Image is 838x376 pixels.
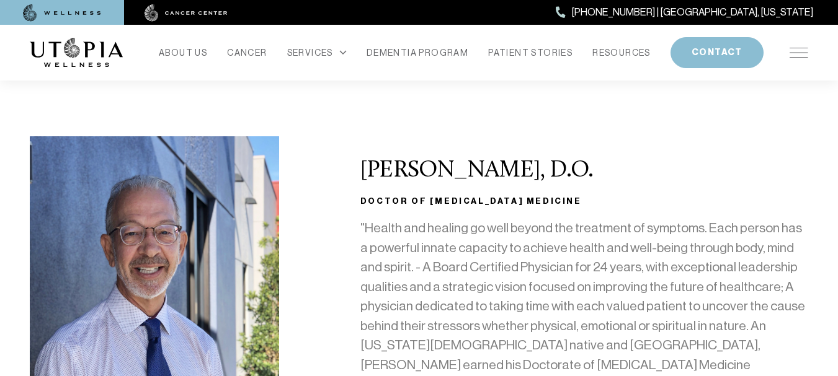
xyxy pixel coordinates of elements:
[556,4,813,20] a: [PHONE_NUMBER] | [GEOGRAPHIC_DATA], [US_STATE]
[145,4,228,22] img: cancer center
[790,48,808,58] img: icon-hamburger
[159,44,207,61] a: ABOUT US
[488,44,573,61] a: PATIENT STORIES
[360,158,809,184] h2: [PERSON_NAME], D.O.
[367,44,468,61] a: DEMENTIA PROGRAM
[592,44,651,61] a: RESOURCES
[360,194,809,209] h3: Doctor of [MEDICAL_DATA] Medicine
[671,37,764,68] button: CONTACT
[227,44,267,61] a: CANCER
[30,38,123,68] img: logo
[287,44,347,61] div: SERVICES
[572,4,813,20] span: [PHONE_NUMBER] | [GEOGRAPHIC_DATA], [US_STATE]
[23,4,101,22] img: wellness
